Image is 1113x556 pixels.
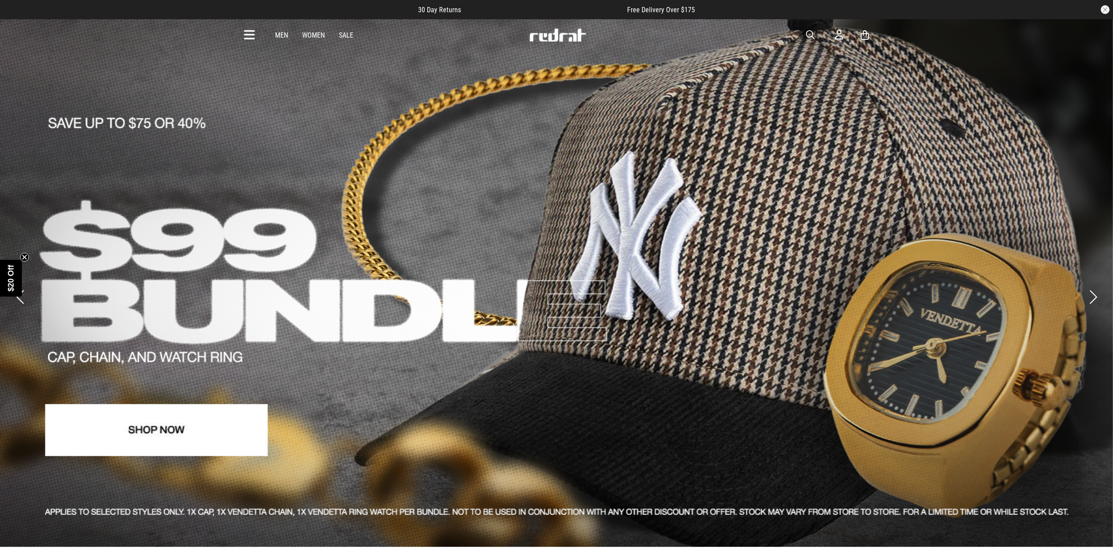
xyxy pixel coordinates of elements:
[478,5,610,14] iframe: Customer reviews powered by Trustpilot
[627,6,695,14] span: Free Delivery Over $175
[529,28,586,42] img: Redrat logo
[7,265,15,291] span: $20 Off
[14,287,26,307] button: Previous slide
[339,31,353,39] a: Sale
[1087,287,1099,307] button: Next slide
[20,253,29,262] button: Close teaser
[302,31,325,39] a: Women
[275,31,288,39] a: Men
[418,6,461,14] span: 30 Day Returns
